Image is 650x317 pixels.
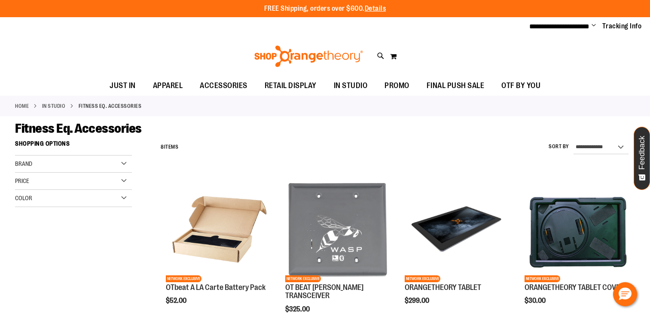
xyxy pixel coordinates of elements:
span: NETWORK EXCLUSIVE [285,275,321,282]
span: IN STUDIO [334,76,368,95]
a: ORANGETHEORY TABLET [405,283,481,292]
img: Product image for OTbeat A LA Carte Battery Pack [166,176,272,282]
span: $52.00 [166,297,188,305]
strong: Fitness Eq. Accessories [79,102,142,110]
span: $30.00 [525,297,547,305]
a: ACCESSORIES [191,76,256,96]
a: Product image for ORANGETHEORY TABLETNETWORK EXCLUSIVE [405,176,511,283]
img: Product image for OT BEAT POE TRANSCEIVER [285,176,391,282]
a: Product image for OTbeat A LA Carte Battery PackNETWORK EXCLUSIVE [166,176,272,283]
a: Product image for OT BEAT POE TRANSCEIVERNETWORK EXCLUSIVE [285,176,391,283]
span: JUST IN [110,76,136,95]
button: Hello, have a question? Let’s chat. [613,282,637,306]
a: Home [15,102,29,110]
label: Sort By [549,143,569,150]
a: OTF BY YOU [493,76,549,96]
img: Shop Orangetheory [253,46,364,67]
a: PROMO [376,76,418,96]
span: $299.00 [405,297,430,305]
a: FINAL PUSH SALE [418,76,493,96]
strong: Shopping Options [15,136,132,155]
button: Feedback - Show survey [634,127,650,190]
span: 8 [161,144,164,150]
a: JUST IN [101,76,144,96]
a: RETAIL DISPLAY [256,76,325,96]
a: Details [365,5,386,12]
span: Brand [15,160,32,167]
p: FREE Shipping, orders over $600. [264,4,386,14]
span: NETWORK EXCLUSIVE [405,275,440,282]
a: ORANGETHEORY TABLET COVER [525,283,624,292]
span: Color [15,195,32,201]
img: Product image for ORANGETHEORY TABLET [405,176,511,282]
span: ACCESSORIES [200,76,247,95]
span: NETWORK EXCLUSIVE [525,275,560,282]
a: Product image for ORANGETHEORY TABLET COVERNETWORK EXCLUSIVE [525,176,631,283]
h2: Items [161,140,178,154]
span: RETAIL DISPLAY [265,76,317,95]
img: Product image for ORANGETHEORY TABLET COVER [525,176,631,282]
span: Feedback [638,136,646,170]
span: Price [15,177,29,184]
a: IN STUDIO [325,76,376,95]
a: IN STUDIO [42,102,66,110]
a: OT BEAT [PERSON_NAME] TRANSCEIVER [285,283,363,300]
span: $325.00 [285,305,311,313]
a: OTbeat A LA Carte Battery Pack [166,283,265,292]
span: Fitness Eq. Accessories [15,121,142,136]
button: Account menu [592,22,596,30]
span: OTF BY YOU [501,76,540,95]
span: PROMO [385,76,409,95]
a: APPAREL [144,76,192,96]
span: FINAL PUSH SALE [427,76,485,95]
span: NETWORK EXCLUSIVE [166,275,201,282]
span: APPAREL [153,76,183,95]
a: Tracking Info [602,21,642,31]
